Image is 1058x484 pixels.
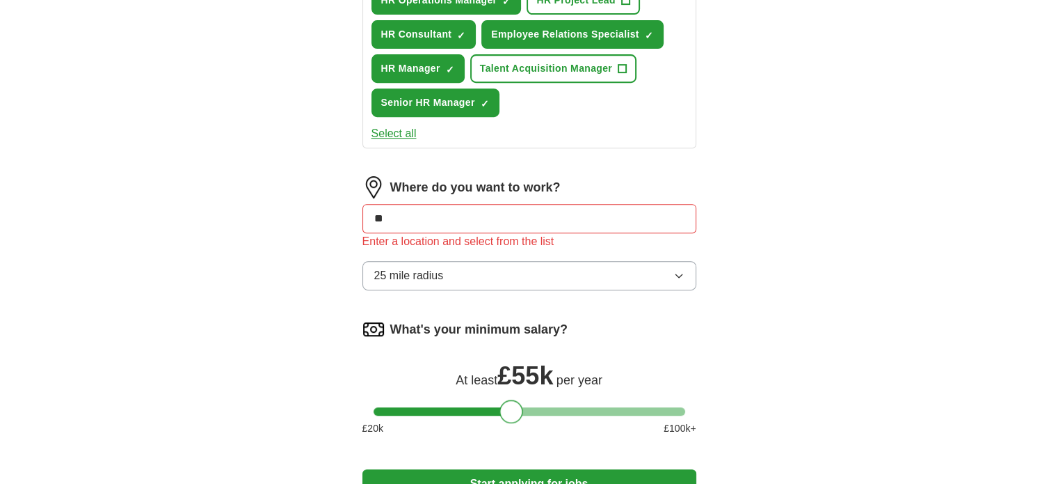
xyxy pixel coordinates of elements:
span: HR Manager [381,61,440,76]
label: Where do you want to work? [390,178,561,197]
div: Enter a location and select from the list [362,233,696,250]
label: What's your minimum salary? [390,320,568,339]
span: £ 20 k [362,421,383,436]
span: Talent Acquisition Manager [480,61,612,76]
span: Employee Relations Specialist [491,27,639,42]
span: ✓ [481,98,489,109]
button: 25 mile radius [362,261,696,290]
button: Senior HR Manager✓ [371,88,499,117]
span: At least [456,373,497,387]
img: location.png [362,176,385,198]
span: £ 100 k+ [664,421,696,436]
span: Senior HR Manager [381,95,475,110]
button: HR Manager✓ [371,54,465,83]
span: ✓ [645,30,653,41]
span: per year [556,373,602,387]
span: 25 mile radius [374,267,444,284]
button: HR Consultant✓ [371,20,476,49]
span: ✓ [446,64,454,75]
button: Select all [371,125,417,142]
span: £ 55k [497,361,553,390]
span: HR Consultant [381,27,452,42]
button: Employee Relations Specialist✓ [481,20,663,49]
span: ✓ [457,30,465,41]
img: salary.png [362,318,385,341]
button: Talent Acquisition Manager [470,54,636,83]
